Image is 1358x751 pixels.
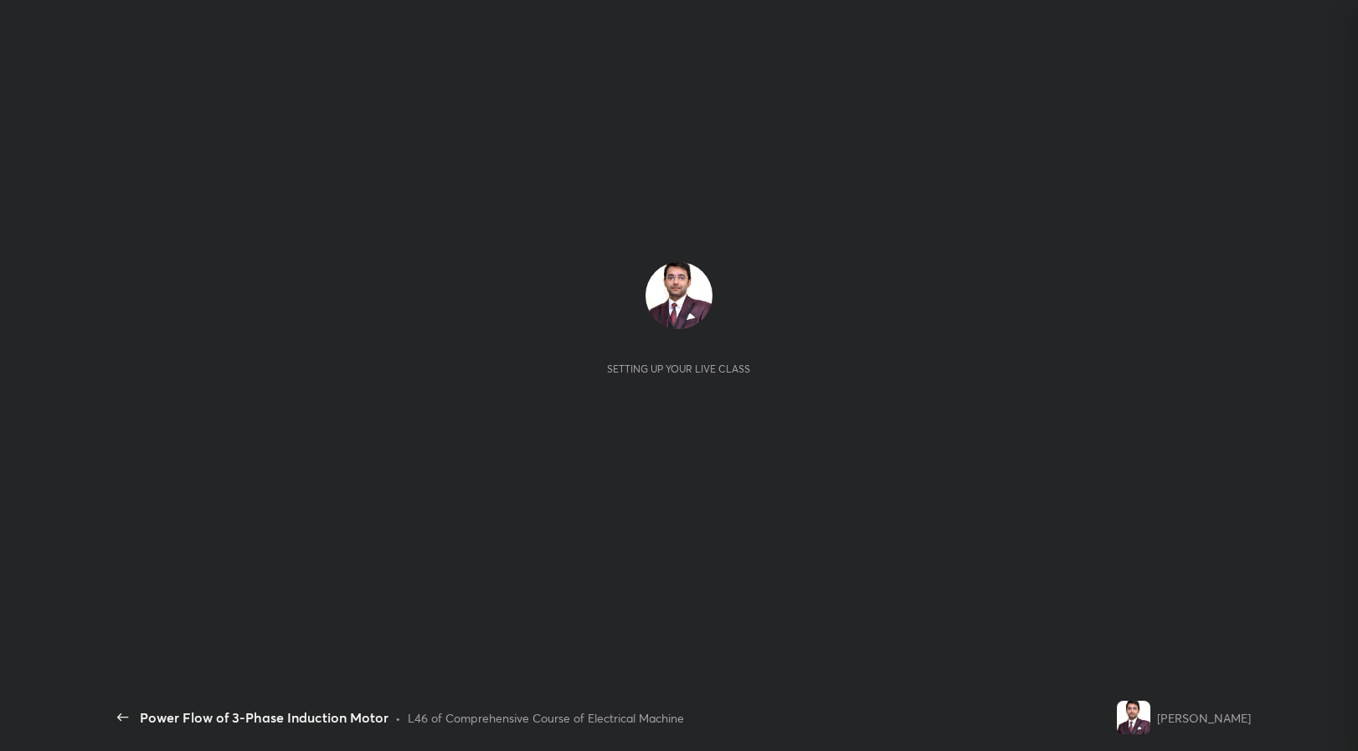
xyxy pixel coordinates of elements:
[140,707,388,728] div: Power Flow of 3-Phase Induction Motor
[408,709,684,727] div: L46 of Comprehensive Course of Electrical Machine
[1157,709,1251,727] div: [PERSON_NAME]
[646,262,712,329] img: 346f0f38a6c4438db66fc738dbaec893.jpg
[395,709,401,727] div: •
[607,363,750,375] div: Setting up your live class
[1117,701,1150,734] img: 346f0f38a6c4438db66fc738dbaec893.jpg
